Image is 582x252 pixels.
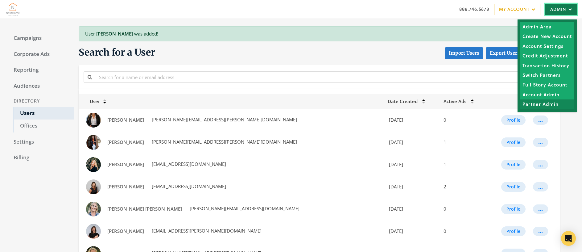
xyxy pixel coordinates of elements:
[520,61,574,70] a: Transaction History
[103,159,148,170] a: [PERSON_NAME]
[520,99,574,109] a: Partner Admin
[440,109,486,131] td: 0
[561,231,576,246] div: Open Intercom Messenger
[501,160,526,170] button: Profile
[501,137,526,147] button: Profile
[440,220,486,242] td: 0
[107,161,144,167] span: [PERSON_NAME]
[520,22,574,31] a: Admin Area
[520,80,574,90] a: Full Story Account
[151,183,226,189] span: [EMAIL_ADDRESS][DOMAIN_NAME]
[107,117,144,123] span: [PERSON_NAME]
[86,224,101,239] img: Lauren Brock profile
[384,153,440,176] td: [DATE]
[538,187,543,187] div: ...
[501,115,526,125] button: Profile
[501,226,526,236] button: Profile
[107,139,144,145] span: [PERSON_NAME]
[103,203,186,215] a: [PERSON_NAME] [PERSON_NAME]
[494,4,540,15] a: My Account
[79,26,560,41] div: User was added!
[388,98,418,104] span: Date Created
[384,131,440,153] td: [DATE]
[538,164,543,165] div: ...
[86,113,101,128] img: Alicia Cortez profile
[545,4,577,15] a: Admin
[520,90,574,99] a: Account Admin
[533,160,548,169] button: ...
[533,204,548,214] button: ...
[533,182,548,191] button: ...
[445,47,483,59] button: Import Users
[86,157,101,172] img: Cierra White profile
[14,120,74,132] a: Offices
[82,98,100,104] span: User
[501,182,526,192] button: Profile
[95,71,555,83] input: Search for a name or email address
[14,107,74,120] a: Users
[533,115,548,125] button: ...
[520,51,574,61] a: Credit Adjustment
[107,183,144,190] span: [PERSON_NAME]
[7,64,74,77] a: Reporting
[520,31,574,41] a: Create New Account
[107,228,144,234] span: [PERSON_NAME]
[151,116,297,123] span: [PERSON_NAME][EMAIL_ADDRESS][PERSON_NAME][DOMAIN_NAME]
[7,80,74,93] a: Audiences
[520,70,574,80] a: Switch Partners
[440,176,486,198] td: 2
[86,179,101,194] img: Donna Craig profile
[86,135,101,150] img: Amy Slade profile
[486,47,524,59] a: Export Users
[384,220,440,242] td: [DATE]
[7,151,74,164] a: Billing
[533,138,548,147] button: ...
[533,227,548,236] button: ...
[384,176,440,198] td: [DATE]
[107,206,182,212] span: [PERSON_NAME] [PERSON_NAME]
[5,2,21,17] img: Adwerx
[384,109,440,131] td: [DATE]
[440,153,486,176] td: 1
[7,136,74,149] a: Settings
[103,136,148,148] a: [PERSON_NAME]
[103,225,148,237] a: [PERSON_NAME]
[188,205,299,212] span: [PERSON_NAME][EMAIL_ADDRESS][DOMAIN_NAME]
[7,48,74,61] a: Corporate Ads
[440,131,486,153] td: 1
[103,114,148,126] a: [PERSON_NAME]
[151,139,297,145] span: [PERSON_NAME][EMAIL_ADDRESS][PERSON_NAME][DOMAIN_NAME]
[7,32,74,45] a: Campaigns
[7,95,74,107] div: Directory
[88,75,92,79] i: Search for a name or email address
[501,204,526,214] button: Profile
[459,6,489,12] a: 888.746.5678
[444,98,466,104] span: Active Ads
[440,198,486,220] td: 0
[103,181,148,192] a: [PERSON_NAME]
[151,228,262,234] span: [EMAIL_ADDRESS][PERSON_NAME][DOMAIN_NAME]
[151,161,226,167] span: [EMAIL_ADDRESS][DOMAIN_NAME]
[96,31,133,37] span: [PERSON_NAME]
[384,198,440,220] td: [DATE]
[79,46,155,59] span: Search for a User
[538,142,543,143] div: ...
[86,202,101,216] img: Katie Mae Palmer profile
[520,41,574,51] a: Account Settings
